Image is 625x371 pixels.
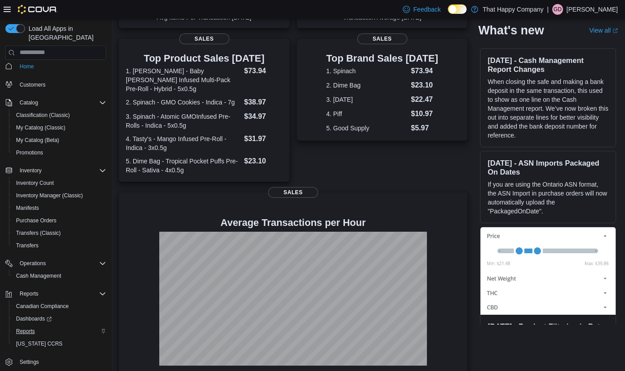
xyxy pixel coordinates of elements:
span: Transfers (Classic) [16,229,61,237]
dd: $5.97 [411,123,438,133]
span: [US_STATE] CCRS [16,340,62,347]
button: My Catalog (Beta) [9,134,110,146]
a: Dashboards [12,313,55,324]
h3: Top Product Sales [DATE] [126,53,282,64]
button: Classification (Classic) [9,109,110,121]
span: Inventory Count [12,178,106,188]
p: If you are using the Ontario ASN format, the ASN Import in purchase orders will now automatically... [488,180,608,216]
button: Catalog [2,96,110,109]
span: Catalog [16,97,106,108]
input: Dark Mode [448,4,467,14]
dt: 2. Spinach - GMO Cookies - Indica - 7g [126,98,240,107]
span: Promotions [12,147,106,158]
button: My Catalog (Classic) [9,121,110,134]
button: Home [2,60,110,73]
p: | [547,4,549,15]
a: Dashboards [9,313,110,325]
button: Manifests [9,202,110,214]
span: Reports [20,290,38,297]
a: [US_STATE] CCRS [12,338,66,349]
span: Purchase Orders [12,215,106,226]
a: View allExternal link [589,27,618,34]
span: Cash Management [16,272,61,279]
h4: Average Transactions per Hour [126,217,460,228]
button: Reports [9,325,110,338]
dt: 1. Spinach [326,67,407,75]
a: Reports [12,326,38,337]
a: Canadian Compliance [12,301,72,312]
span: Inventory Count [16,179,54,187]
button: Transfers [9,239,110,252]
button: Inventory Count [9,177,110,189]
dd: $73.94 [411,66,438,76]
p: [PERSON_NAME] [567,4,618,15]
button: Reports [16,288,42,299]
span: Inventory Manager (Classic) [16,192,83,199]
span: Operations [16,258,106,269]
button: Purchase Orders [9,214,110,227]
span: Home [20,63,34,70]
h3: Top Brand Sales [DATE] [326,53,438,64]
span: Canadian Compliance [12,301,106,312]
span: Inventory Manager (Classic) [12,190,106,201]
p: That Happy Company [483,4,543,15]
span: Customers [20,81,46,88]
dd: $38.97 [244,97,282,108]
a: Cash Management [12,271,65,281]
span: Classification (Classic) [12,110,106,121]
span: Inventory [16,165,106,176]
a: Promotions [12,147,47,158]
button: Settings [2,355,110,368]
a: Purchase Orders [12,215,60,226]
a: Classification (Classic) [12,110,74,121]
button: Inventory Manager (Classic) [9,189,110,202]
dd: $73.94 [244,66,282,76]
dt: 2. Dime Bag [326,81,407,90]
span: Classification (Classic) [16,112,70,119]
span: Customers [16,79,106,90]
dd: $10.97 [411,108,438,119]
button: Inventory [16,165,45,176]
a: Feedback [399,0,444,18]
h3: [DATE] - Product Filtering in Beta in v1.32 [488,322,608,340]
span: My Catalog (Classic) [16,124,66,131]
a: Manifests [12,203,42,213]
span: Manifests [16,204,39,212]
svg: External link [613,28,618,33]
a: Home [16,61,37,72]
dt: 3. [DATE] [326,95,407,104]
span: GD [554,4,562,15]
h3: [DATE] - Cash Management Report Changes [488,56,608,74]
span: Reports [12,326,106,337]
a: Inventory Count [12,178,58,188]
span: Transfers [12,240,106,251]
span: My Catalog (Beta) [16,137,59,144]
dt: 1. [PERSON_NAME] - Baby [PERSON_NAME] Infused Multi-Pack Pre-Roll - Hybrid - 5x0.5g [126,67,240,93]
button: Operations [2,257,110,270]
span: Dashboards [16,315,52,322]
p: When closing the safe and making a bank deposit in the same transaction, this used to show as one... [488,77,608,140]
button: Cash Management [9,270,110,282]
button: Inventory [2,164,110,177]
span: Transfers (Classic) [12,228,106,238]
span: Canadian Compliance [16,303,69,310]
dd: $23.10 [411,80,438,91]
dd: $31.97 [244,133,282,144]
a: Inventory Manager (Classic) [12,190,87,201]
span: Sales [268,187,318,198]
span: Feedback [414,5,441,14]
button: [US_STATE] CCRS [9,338,110,350]
span: Purchase Orders [16,217,57,224]
span: Reports [16,328,35,335]
h3: [DATE] - ASN Imports Packaged On Dates [488,158,608,176]
span: Operations [20,260,46,267]
dd: $34.97 [244,111,282,122]
a: Customers [16,79,49,90]
span: Reports [16,288,106,299]
span: Load All Apps in [GEOGRAPHIC_DATA] [25,24,106,42]
span: Manifests [12,203,106,213]
span: Dashboards [12,313,106,324]
dd: $22.47 [411,94,438,105]
a: Transfers [12,240,42,251]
